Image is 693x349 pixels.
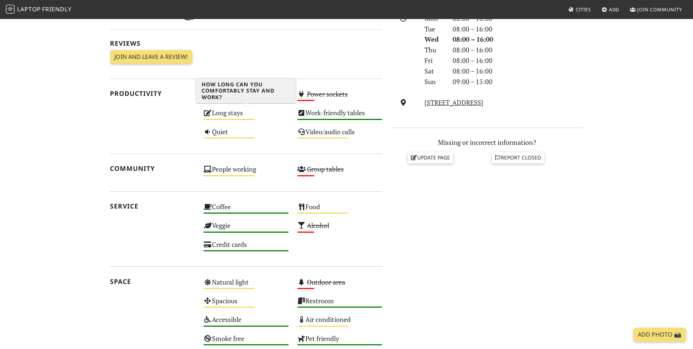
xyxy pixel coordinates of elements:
p: Missing or incorrect information? [391,137,583,148]
a: [STREET_ADDRESS] [424,98,483,107]
div: Food [293,201,387,219]
div: 08:00 – 16:00 [448,45,588,55]
a: Add [599,3,622,16]
div: 09:00 – 15:00 [448,76,588,87]
div: 08:00 – 16:00 [448,24,588,34]
h2: Community [110,165,195,172]
s: Group tables [307,165,344,173]
div: Tue [420,24,448,34]
div: Credit cards [199,239,293,257]
h3: How long can you comfortably stay and work? [196,78,296,104]
s: Alcohol [307,221,329,230]
div: Veggie [199,219,293,238]
div: Coffee [199,201,293,219]
a: LaptopFriendly LaptopFriendly [6,3,72,16]
div: 08:00 – 16:00 [448,66,588,76]
div: Video/audio calls [293,126,387,145]
div: Sun [420,76,448,87]
s: Power sockets [307,90,348,98]
div: Spacious [199,295,293,314]
div: Thu [420,45,448,55]
h2: Productivity [110,90,195,97]
a: Join Community [627,3,685,16]
div: 08:00 – 16:00 [448,55,588,66]
a: Join and leave a review! [110,50,192,64]
div: Restroom [293,295,387,314]
div: Accessible [199,314,293,332]
div: Quiet [199,126,293,145]
div: Work-friendly tables [293,107,387,125]
a: Update page [408,152,453,163]
div: Sat [420,66,448,76]
div: Wed [420,34,448,45]
div: Fri [420,55,448,66]
span: Friendly [42,5,71,13]
div: Long stays [199,107,293,125]
h2: Service [110,202,195,210]
div: 08:00 – 16:00 [448,34,588,45]
h2: Space [110,278,195,285]
span: Cities [576,6,591,13]
a: Report closed [492,152,544,163]
span: Add [609,6,620,13]
div: People working [199,163,293,182]
span: Join Community [637,6,682,13]
span: Laptop [17,5,41,13]
div: Air conditioned [293,314,387,332]
img: LaptopFriendly [6,5,15,14]
h2: Reviews [110,40,382,47]
a: Cities [566,3,594,16]
div: Natural light [199,276,293,295]
s: Outdoor area [307,278,345,286]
